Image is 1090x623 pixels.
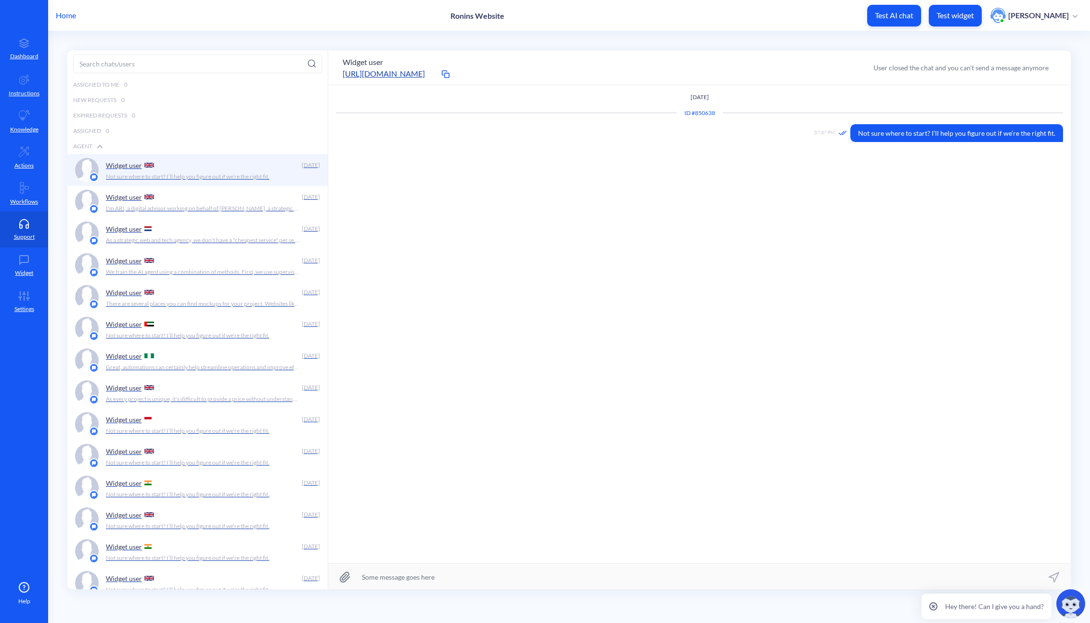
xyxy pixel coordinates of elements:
p: Test AI chat [875,11,913,20]
p: Widget user [106,161,142,169]
img: platform icon [89,490,99,500]
p: Widget user [106,193,142,201]
div: [DATE] [301,351,320,360]
a: platform iconWidget user [DATE]Not sure where to start? I’ll help you figure out if we’re the rig... [67,154,328,186]
p: Not sure where to start? I’ll help you figure out if we’re the right fit. [106,458,269,467]
span: Help [18,597,30,606]
p: [PERSON_NAME] [1008,10,1069,21]
p: Widget user [106,543,142,551]
a: platform iconWidget user [DATE]As every project is unique, it's difficult to provide a price with... [67,376,328,408]
p: As a strategic web and tech agency, we don't have a "cheapest service" per se. Our services are c... [106,236,300,245]
button: Widget user [343,56,383,68]
img: GB [144,512,154,517]
button: user photo[PERSON_NAME] [986,7,1082,24]
a: platform iconWidget user [DATE]I'm ARI, a digital advisor working on behalf of [PERSON_NAME], a s... [67,186,328,218]
img: platform icon [89,331,99,341]
a: [URL][DOMAIN_NAME] [343,68,439,79]
img: GB [144,163,154,168]
p: Dashboard [10,52,38,61]
img: platform icon [89,458,99,468]
p: Not sure where to start? I’ll help you figure out if we’re the right fit. [106,331,269,340]
img: GB [144,290,154,295]
p: Test widget [936,11,974,20]
p: Widget user [106,574,142,583]
img: NL [144,226,152,231]
p: Widget user [106,288,142,297]
img: IN [144,544,152,549]
div: [DATE] [301,542,320,551]
div: [DATE] [301,510,320,519]
img: GB [144,449,154,454]
a: platform iconWidget user [DATE]Not sure where to start? I’ll help you figure out if we’re the rig... [67,504,328,535]
a: platform iconWidget user [DATE]Not sure where to start? I’ll help you figure out if we’re the rig... [67,408,328,440]
p: Ronins Website [450,11,504,20]
span: 0 [121,96,125,104]
p: Widget user [106,511,142,519]
span: 0 [124,80,128,89]
div: Conversation ID [677,109,723,117]
div: [DATE] [301,415,320,424]
img: AE [144,322,154,326]
p: Home [56,10,76,21]
img: GB [144,258,154,263]
span: Not sure where to start? I’ll help you figure out if we’re the right fit. [850,124,1063,142]
div: [DATE] [301,479,320,487]
div: Assigned [67,123,328,139]
input: Some message goes here [328,564,1071,590]
div: [DATE] [301,574,320,583]
p: We train the AI agent using a combination of methods. First, we use supervised learning where the... [106,268,300,276]
img: IN [144,480,152,485]
p: Great, automations can certainly help streamline operations and improve efficiency. Could you ple... [106,363,300,372]
p: Widget user [106,352,142,360]
span: 0 [106,127,109,135]
p: Widget user [106,447,142,455]
a: platform iconWidget user [DATE]Not sure where to start? I’ll help you figure out if we’re the rig... [67,313,328,345]
p: Not sure where to start? I’ll help you figure out if we’re the right fit. [106,490,269,499]
p: Not sure where to start? I’ll help you figure out if we’re the right fit. [106,585,269,594]
div: [DATE] [301,224,320,233]
div: [DATE] [301,256,320,265]
button: Test widget [929,5,982,26]
p: Not sure where to start? I’ll help you figure out if we’re the right fit. [106,172,269,181]
img: platform icon [89,522,99,532]
img: user photo [990,8,1006,23]
p: Hey there! Can I give you a hand? [945,601,1044,611]
a: platform iconWidget user [DATE]Not sure where to start? I’ll help you figure out if we’re the rig... [67,440,328,472]
input: Search chats/users [73,54,322,73]
p: Widget user [106,384,142,392]
div: Agent [67,139,328,154]
p: Widget user [106,257,142,265]
p: As every project is unique, it's difficult to provide a price without understanding your specific... [106,395,300,403]
p: There are several places you can find mockups for your project. Websites like Mockup World, Graph... [106,299,300,308]
img: ID [144,417,152,422]
button: Test AI chat [867,5,921,26]
p: Widget [15,269,33,277]
img: NG [144,353,154,358]
img: platform icon [89,363,99,373]
div: User closed the chat and you can’t send a message anymore [873,63,1049,73]
img: copilot-icon.svg [1056,589,1085,618]
p: [DATE] [336,93,1063,102]
p: Instructions [9,89,39,98]
div: [DATE] [301,193,320,201]
div: [DATE] [301,320,320,328]
img: platform icon [89,172,99,182]
img: platform icon [89,585,99,595]
p: Not sure where to start? I’ll help you figure out if we’re the right fit. [106,554,269,562]
p: Support [14,233,35,241]
a: platform iconWidget user [DATE]There are several places you can find mockups for your project. We... [67,281,328,313]
p: Widget user [106,415,142,424]
img: platform icon [89,427,99,436]
div: [DATE] [301,447,320,455]
p: Widget user [106,479,142,487]
div: Assigned to me [67,77,328,92]
img: platform icon [89,204,99,214]
a: platform iconWidget user [DATE]Great, automations can certainly help streamline operations and im... [67,345,328,376]
p: Not sure where to start? I’ll help you figure out if we’re the right fit. [106,427,269,435]
img: GB [144,576,154,581]
p: Actions [14,161,34,170]
a: platform iconWidget user [DATE]Not sure where to start? I’ll help you figure out if we’re the rig... [67,472,328,504]
img: GB [144,385,154,390]
img: platform icon [89,236,99,246]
